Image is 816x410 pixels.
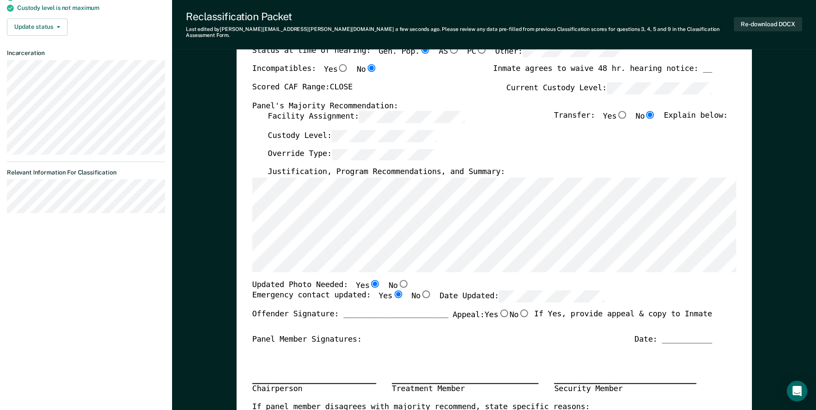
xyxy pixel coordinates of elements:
label: No [388,280,409,291]
label: AS [439,46,459,57]
input: Yes [498,309,509,317]
input: No [397,280,409,288]
label: Scored CAF Range: CLOSE [252,82,352,94]
input: No [518,309,530,317]
div: Panel's Majority Recommendation: [252,101,712,111]
input: Date Updated: [499,291,604,302]
label: No [357,64,377,76]
input: Override Type: [332,148,437,160]
div: Offender Signature: _______________________ If Yes, provide appeal & copy to Inmate [252,309,712,334]
label: Facility Assignment: [268,111,464,122]
dt: Incarceration [7,49,165,57]
input: Gen. Pop. [419,46,431,53]
div: Updated Photo Needed: [252,280,409,291]
label: No [509,309,530,321]
label: Other: [495,46,628,57]
label: PC [467,46,487,57]
label: Custody Level: [268,130,437,141]
div: Open Intercom Messenger [787,381,807,401]
label: Date Updated: [440,291,604,302]
label: No [411,291,431,302]
input: No [645,111,656,119]
div: Custody level is not [17,4,165,12]
div: Panel Member Signatures: [252,334,362,345]
input: PC [476,46,487,53]
label: Yes [356,280,381,291]
div: Incompatibles: [252,64,377,83]
input: Custody Level: [332,130,437,141]
button: Re-download DOCX [734,17,802,31]
input: Yes [337,64,348,72]
div: Chairperson [252,383,376,395]
div: Status at time of hearing: [252,46,628,64]
label: No [635,111,656,122]
div: Emergency contact updated: [252,291,604,309]
label: Appeal: [453,309,530,327]
div: Treatment Member [392,383,539,395]
input: No [366,64,377,72]
label: Current Custody Level: [506,82,712,94]
div: Last edited by [PERSON_NAME][EMAIL_ADDRESS][PERSON_NAME][DOMAIN_NAME] . Please review any data pr... [186,26,734,39]
input: Yes [616,111,628,119]
dt: Relevant Information For Classification [7,169,165,176]
label: Yes [484,309,509,321]
label: Yes [324,64,349,76]
button: Update status [7,18,68,36]
label: Gen. Pop. [379,46,431,57]
input: Yes [392,291,403,298]
div: Transfer: Explain below: [554,111,728,130]
label: Justification, Program Recommendations, and Summary: [268,167,505,177]
input: Facility Assignment: [359,111,464,122]
span: maximum [72,4,99,11]
div: Reclassification Packet [186,10,734,23]
input: AS [448,46,459,53]
label: Yes [603,111,628,122]
label: Override Type: [268,148,437,160]
div: Date: ___________ [634,334,712,345]
input: Current Custody Level: [607,82,712,94]
label: Yes [379,291,403,302]
span: a few seconds ago [395,26,440,32]
input: No [420,291,431,298]
input: Yes [370,280,381,288]
div: Inmate agrees to waive 48 hr. hearing notice: __ [493,64,712,83]
input: Other: [523,46,628,57]
div: Security Member [554,383,696,395]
